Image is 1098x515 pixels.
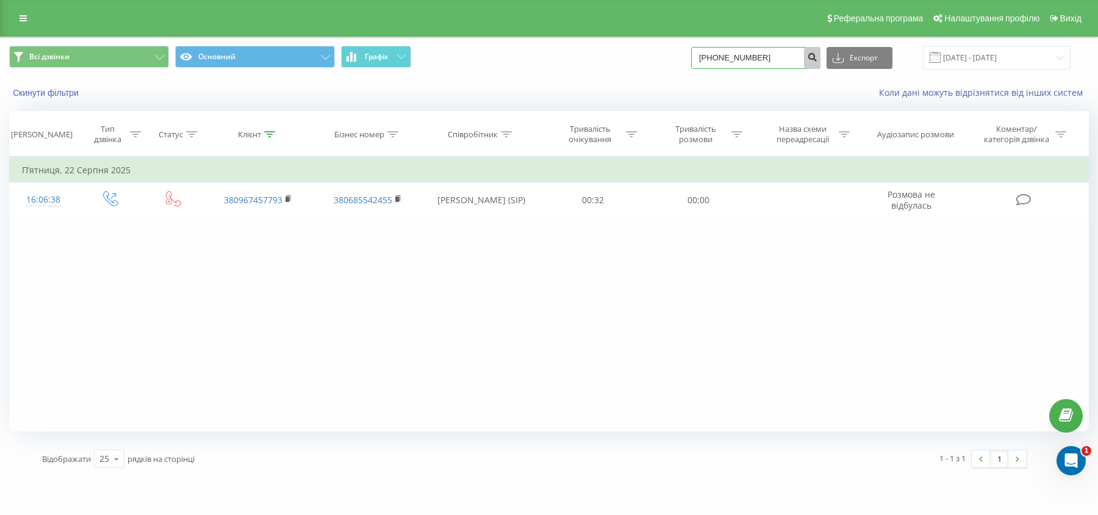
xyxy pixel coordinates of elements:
button: Всі дзвінки [9,46,169,68]
span: рядків на сторінці [127,453,195,464]
button: Графік [341,46,411,68]
td: [PERSON_NAME] (SIP) [422,182,540,218]
input: Пошук за номером [691,47,820,69]
div: 25 [99,453,109,465]
a: 380967457793 [224,194,282,206]
iframe: Intercom live chat [1057,446,1086,475]
button: Скинути фільтри [9,87,85,98]
div: Бізнес номер [334,129,384,140]
div: Коментар/категорія дзвінка [981,124,1052,145]
div: Тип дзвінка [88,124,127,145]
div: Статус [159,129,183,140]
td: П’ятниця, 22 Серпня 2025 [10,158,1089,182]
a: 1 [990,450,1008,467]
td: 00:00 [646,182,752,218]
div: Тривалість очікування [558,124,623,145]
span: Відображати [42,453,91,464]
span: Розмова не відбулась [888,189,935,211]
div: Назва схеми переадресації [770,124,836,145]
div: Аудіозапис розмови [877,129,954,140]
div: 1 - 1 з 1 [939,452,966,464]
span: Всі дзвінки [29,52,70,62]
div: Тривалість розмови [663,124,728,145]
button: Основний [175,46,335,68]
div: 16:06:38 [22,188,65,212]
a: 380685542455 [334,194,392,206]
td: 00:32 [540,182,646,218]
span: Реферальна програма [834,13,924,23]
button: Експорт [827,47,892,69]
div: Співробітник [448,129,498,140]
div: Клієнт [238,129,261,140]
div: [PERSON_NAME] [11,129,73,140]
span: 1 [1082,446,1091,456]
a: Коли дані можуть відрізнятися вiд інших систем [879,87,1089,98]
span: Графік [365,52,389,61]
